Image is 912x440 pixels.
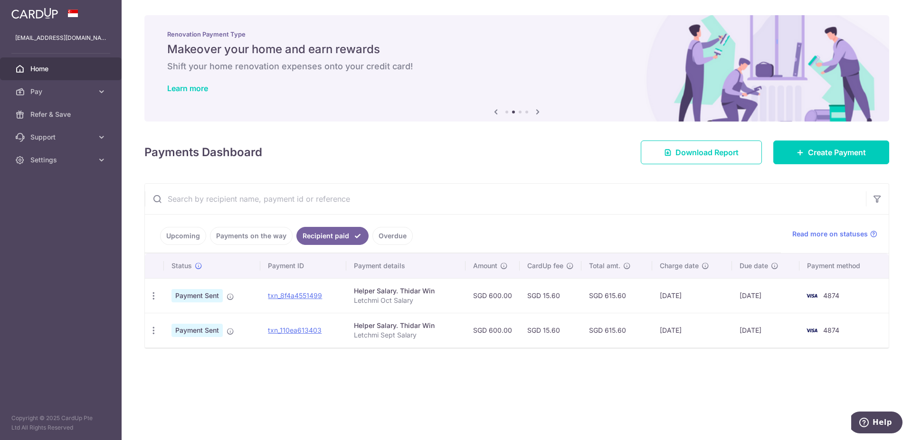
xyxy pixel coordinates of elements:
span: Download Report [675,147,739,158]
td: SGD 615.60 [581,278,652,313]
th: Payment ID [260,253,346,278]
span: Home [30,64,93,74]
p: Letchmi Sept Salary [354,330,457,340]
span: 4874 [823,291,839,300]
span: Settings [30,155,93,165]
td: SGD 600.00 [465,278,520,313]
td: SGD 15.60 [520,313,581,347]
img: Bank Card [802,290,821,301]
span: Status [171,261,192,271]
a: Download Report [641,140,762,164]
span: Due date [740,261,768,271]
img: CardUp [11,8,58,19]
span: Support [30,132,93,142]
th: Payment method [799,253,889,278]
h6: Shift your home renovation expenses onto your credit card! [167,61,866,72]
div: Helper Salary. Thidar Win [354,321,457,330]
td: [DATE] [732,278,799,313]
span: Payment Sent [171,289,223,302]
a: Recipient paid [296,227,369,245]
p: [EMAIL_ADDRESS][DOMAIN_NAME] [15,33,106,43]
img: Bank Card [802,325,821,336]
span: Create Payment [808,147,866,158]
span: Refer & Save [30,110,93,119]
th: Payment details [346,253,465,278]
span: CardUp fee [527,261,563,271]
input: Search by recipient name, payment id or reference [145,184,866,214]
p: Letchmi Oct Salary [354,296,457,305]
a: Payments on the way [210,227,293,245]
td: [DATE] [732,313,799,347]
div: Helper Salary. Thidar Win [354,286,457,296]
img: Renovation banner [144,15,889,122]
td: SGD 600.00 [465,313,520,347]
span: Read more on statuses [792,229,868,239]
span: 4874 [823,326,839,334]
span: Pay [30,87,93,96]
span: Charge date [660,261,699,271]
span: Payment Sent [171,324,223,337]
a: Overdue [372,227,413,245]
a: Upcoming [160,227,206,245]
td: SGD 615.60 [581,313,652,347]
a: txn_110ea613403 [268,326,322,334]
a: Read more on statuses [792,229,877,239]
td: SGD 15.60 [520,278,581,313]
a: Create Payment [773,140,889,164]
span: Total amt. [589,261,620,271]
h5: Makeover your home and earn rewards [167,42,866,57]
a: Learn more [167,84,208,93]
h4: Payments Dashboard [144,144,262,161]
span: Amount [473,261,497,271]
iframe: Opens a widget where you can find more information [851,412,902,435]
td: [DATE] [652,313,732,347]
p: Renovation Payment Type [167,30,866,38]
a: txn_8f4a4551499 [268,291,322,300]
td: [DATE] [652,278,732,313]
